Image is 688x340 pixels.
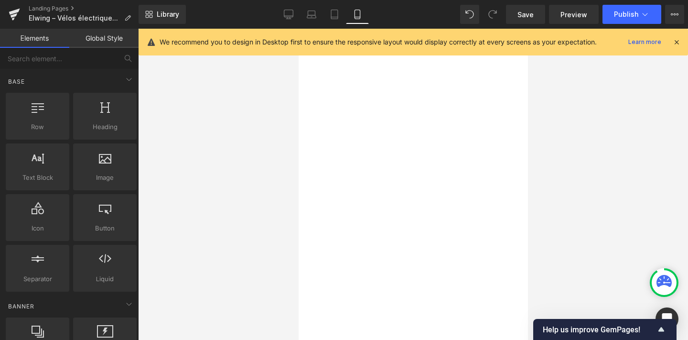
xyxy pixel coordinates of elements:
span: Image [76,173,134,183]
a: Desktop [277,5,300,24]
span: Publish [614,11,638,18]
a: Mobile [346,5,369,24]
button: Undo [460,5,479,24]
a: Laptop [300,5,323,24]
span: Preview [560,10,587,20]
button: Show survey - Help us improve GemPages! [543,324,667,335]
span: Icon [9,223,66,233]
a: Global Style [69,29,139,48]
button: More [665,5,684,24]
span: Heading [76,122,134,132]
span: Help us improve GemPages! [543,325,656,334]
span: Liquid [76,274,134,284]
span: Save [517,10,534,20]
span: Library [157,10,179,19]
span: Row [9,122,66,132]
span: Separator [9,274,66,284]
p: We recommend you to design in Desktop first to ensure the responsive layout would display correct... [160,37,597,47]
button: Redo [483,5,502,24]
a: Landing Pages [29,5,139,12]
span: Button [76,223,134,233]
a: Preview [549,5,599,24]
button: Publish [602,5,661,24]
a: Tablet [323,5,346,24]
a: Learn more [624,36,665,48]
span: Elwing – Vélos électriques urbains et cargos français | ShiftBikes [29,14,120,22]
a: New Library [139,5,186,24]
span: Banner [7,302,35,311]
span: Text Block [9,173,66,183]
span: Base [7,77,26,86]
div: Open Intercom Messenger [656,307,678,330]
